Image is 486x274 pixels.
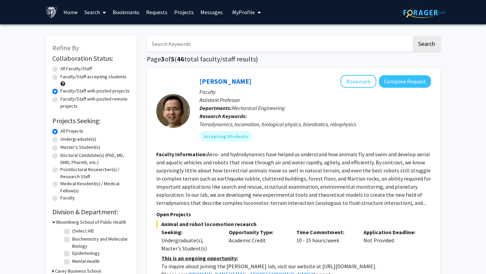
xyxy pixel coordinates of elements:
[60,180,130,194] label: Medical Resident(s) / Medical Fellow(s)
[52,44,79,52] span: Refine By
[291,228,359,252] div: 10 - 15 hours/week
[161,228,219,236] p: Seeking:
[60,87,130,94] label: Faculty/Staff with posted projects
[46,6,57,18] img: Johns Hopkins University Logo
[199,77,251,85] a: [PERSON_NAME]
[171,0,197,24] a: Projects
[363,228,421,236] p: Application Deadline:
[72,236,128,250] label: Biochemistry and Molecular Biology
[296,228,354,236] p: Time Commitment:
[52,54,130,62] h2: Collaboration Status:
[60,194,75,201] label: Faculty
[199,113,247,119] b: Research Keywords:
[5,244,29,269] iframe: Chat
[60,128,83,135] label: All Projects
[358,228,426,252] div: Not Provided
[229,228,286,236] p: Opportunity Type:
[60,144,100,151] label: Master's Student(s)
[161,236,219,252] div: Undergraduate(s), Master's Student(s)
[232,105,285,111] span: Mechanical Engineering
[52,117,130,125] h2: Projects Seeking:
[60,95,130,110] label: Faculty/Staff with posted remote projects
[156,151,431,206] fg-read-more: Aero- and hydrodynamics have helped us understand how animals fly and swim and develop aerial and...
[60,152,130,166] label: Doctoral Candidate(s) (PhD, MD, DMD, PharmD, etc.)
[161,255,238,262] u: This is an ongoing opportunity:
[60,0,81,24] a: Home
[72,250,100,257] label: Epidemiology
[156,210,431,218] p: Open Projects
[60,136,96,143] label: Undergraduate(s)
[199,131,252,142] mat-chip: Accepting Students
[199,96,431,104] p: Assistant Professor
[147,55,440,63] h1: Page of ( total faculty/staff results)
[143,0,171,24] a: Requests
[72,258,100,265] label: Mental Health
[199,105,232,111] b: Departments:
[341,75,376,88] button: Add Chen Li to Bookmarks
[81,0,109,24] a: Search
[171,55,174,63] span: 5
[161,55,165,63] span: 3
[379,75,431,88] button: Compose Request to Chen Li
[199,120,431,128] div: Terradynamics, locomotion, biological physics, biorobotics, robophysics
[161,262,431,270] p: To inquire about joining the [PERSON_NAME] lab, visit our website at [URL][DOMAIN_NAME].
[52,208,130,216] h2: Division & Department:
[147,36,412,52] input: Search Keywords
[177,55,184,63] span: 46
[197,0,226,24] a: Messages
[60,166,130,180] label: Postdoctoral Researcher(s) / Research Staff
[232,9,255,16] span: My Profile
[72,227,94,235] label: (Select All)
[60,73,127,80] label: Faculty/Staff accepting students
[60,65,92,72] label: All Faculty/Staff
[199,88,431,96] p: Faculty
[403,7,446,18] img: ForagerOne Logo
[413,36,440,52] button: Search
[224,228,291,252] div: Academic Credit
[156,220,431,228] span: Animal and robot locomotion research
[109,0,143,24] a: Bookmarks
[156,151,207,158] b: Faculty Information:
[56,219,126,226] h3: Bloomberg School of Public Health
